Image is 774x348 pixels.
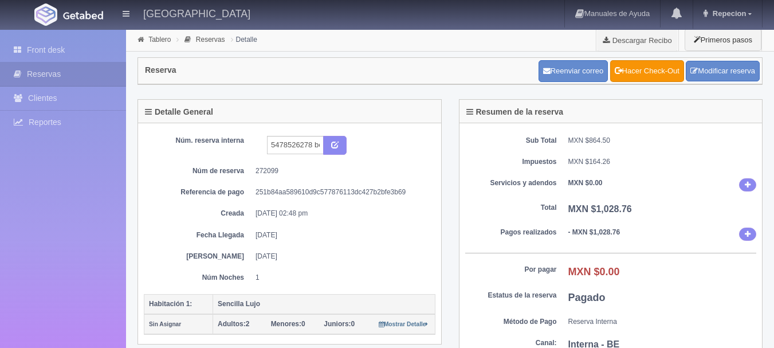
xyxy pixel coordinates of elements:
dt: Núm Noches [152,273,244,283]
dt: Servicios y adendos [465,178,557,188]
a: Tablero [148,36,171,44]
strong: Adultos: [218,320,246,328]
span: Repecion [710,9,747,18]
button: Primeros pasos [685,29,761,51]
span: 0 [324,320,355,328]
dd: MXN $164.26 [568,157,757,167]
img: Getabed [63,11,103,19]
a: Mostrar Detalle [379,320,429,328]
b: - MXN $1,028.76 [568,228,620,236]
dt: Método de Pago [465,317,557,327]
a: Reservas [196,36,225,44]
h4: Detalle General [145,108,213,116]
dt: Creada [152,209,244,218]
b: MXN $0.00 [568,179,603,187]
dd: MXN $864.50 [568,136,757,146]
dt: Pagos realizados [465,228,557,237]
dt: Total [465,203,557,213]
h4: Resumen de la reserva [466,108,564,116]
dt: Impuestos [465,157,557,167]
a: Descargar Recibo [596,29,678,52]
dd: Reserva Interna [568,317,757,327]
small: Sin Asignar [149,321,181,327]
h4: [GEOGRAPHIC_DATA] [143,6,250,20]
dt: Canal: [465,338,557,348]
span: 2 [218,320,249,328]
button: Reenviar correo [539,60,608,82]
h4: Reserva [145,66,176,75]
dt: Referencia de pago [152,187,244,197]
a: Modificar reserva [686,61,760,82]
dd: 272099 [256,166,427,176]
strong: Juniors: [324,320,351,328]
strong: Menores: [271,320,301,328]
small: Mostrar Detalle [379,321,429,327]
b: Pagado [568,292,606,303]
b: MXN $1,028.76 [568,204,632,214]
dt: [PERSON_NAME] [152,252,244,261]
dd: 1 [256,273,427,283]
b: Habitación 1: [149,300,192,308]
th: Sencilla Lujo [213,294,435,314]
dt: Estatus de la reserva [465,291,557,300]
dd: 251b84aa589610d9c577876113dc427b2bfe3b69 [256,187,427,197]
dt: Por pagar [465,265,557,275]
dd: [DATE] 02:48 pm [256,209,427,218]
span: 0 [271,320,305,328]
a: Hacer Check-Out [610,60,684,82]
b: MXN $0.00 [568,266,620,277]
dd: [DATE] [256,230,427,240]
li: Detalle [228,34,260,45]
dt: Sub Total [465,136,557,146]
dd: [DATE] [256,252,427,261]
dt: Núm de reserva [152,166,244,176]
dt: Núm. reserva interna [152,136,244,146]
img: Getabed [34,3,57,26]
dt: Fecha Llegada [152,230,244,240]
